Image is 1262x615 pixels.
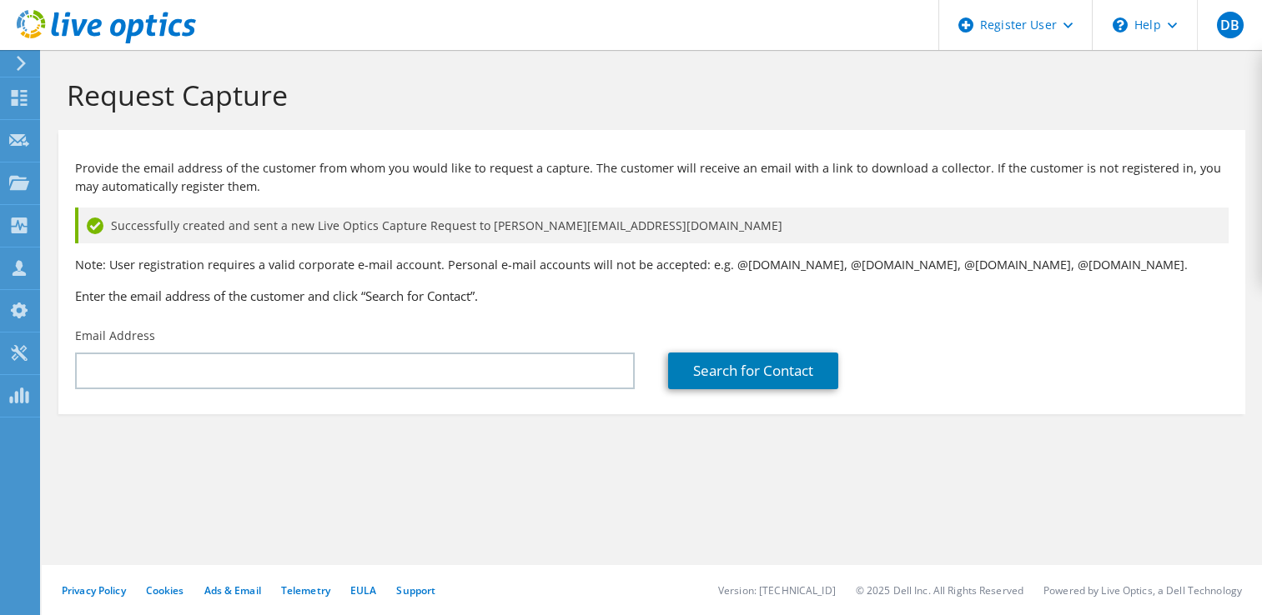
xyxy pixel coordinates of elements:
[1217,12,1244,38] span: DB
[62,583,126,597] a: Privacy Policy
[1113,17,1128,32] svg: \n
[281,583,330,597] a: Telemetry
[67,77,1229,112] h1: Request Capture
[75,287,1229,305] h3: Enter the email address of the customer and click “Search for Contact”.
[146,583,184,597] a: Cookies
[75,327,155,344] label: Email Address
[1043,583,1242,597] li: Powered by Live Optics, a Dell Technology
[856,583,1023,597] li: © 2025 Dell Inc. All Rights Reserved
[668,352,838,389] a: Search for Contact
[396,583,435,597] a: Support
[350,583,376,597] a: EULA
[204,583,261,597] a: Ads & Email
[75,159,1229,196] p: Provide the email address of the customer from whom you would like to request a capture. The cust...
[718,583,836,597] li: Version: [TECHNICAL_ID]
[75,256,1229,274] p: Note: User registration requires a valid corporate e-mail account. Personal e-mail accounts will ...
[111,217,782,235] span: Successfully created and sent a new Live Optics Capture Request to [PERSON_NAME][EMAIL_ADDRESS][D...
